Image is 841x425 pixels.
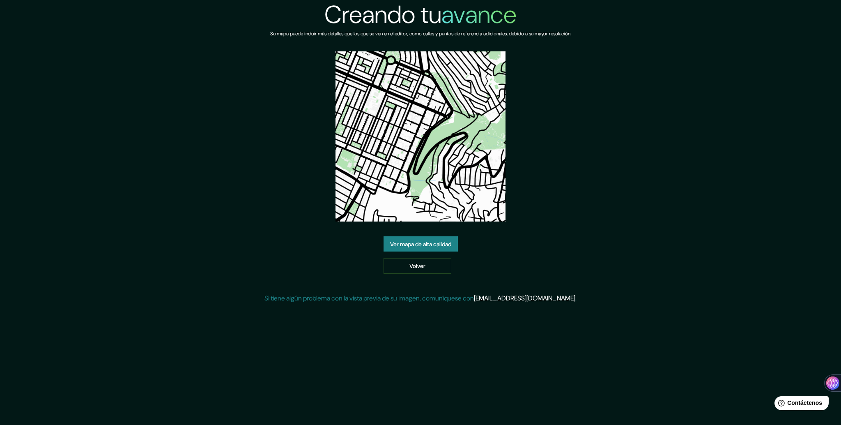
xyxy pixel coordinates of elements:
font: Volver [409,263,425,270]
font: . [575,294,577,303]
a: [EMAIL_ADDRESS][DOMAIN_NAME] [474,294,575,303]
iframe: Lanzador de widgets de ayuda [768,393,832,416]
img: vista previa del mapa creado [335,51,506,222]
font: Si tiene algún problema con la vista previa de su imagen, comuníquese con [264,294,474,303]
a: Volver [384,258,451,274]
font: Ver mapa de alta calidad [390,240,451,248]
a: Ver mapa de alta calidad [384,236,458,252]
font: Su mapa puede incluir más detalles que los que se ven en el editor, como calles y puntos de refer... [270,30,571,37]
